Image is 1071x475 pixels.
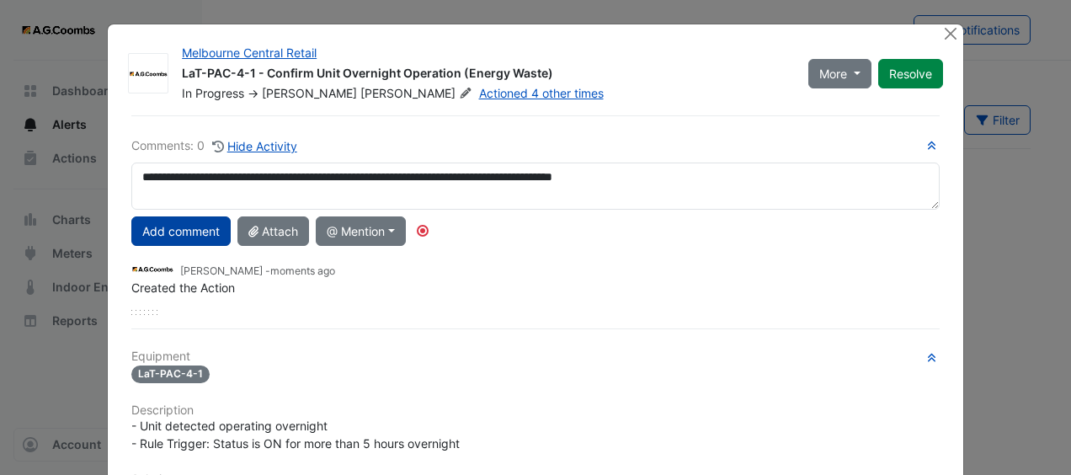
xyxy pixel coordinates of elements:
span: [PERSON_NAME] [262,86,357,100]
h6: Description [131,403,940,418]
button: Hide Activity [211,136,298,156]
span: In Progress [182,86,244,100]
button: Add comment [131,216,231,246]
a: Actioned 4 other times [479,86,604,100]
span: - Unit detected operating overnight - Rule Trigger: Status is ON for more than 5 hours overnight [131,419,460,451]
span: [PERSON_NAME] [360,85,475,102]
button: Close [942,24,960,42]
span: 2025-09-09 11:29:57 [270,264,335,277]
span: More [819,65,847,83]
span: LaT-PAC-4-1 [131,366,210,383]
small: [PERSON_NAME] - [180,264,335,279]
img: AG Coombs [129,66,168,83]
h6: Equipment [131,350,940,364]
button: More [808,59,871,88]
div: LaT-PAC-4-1 - Confirm Unit Overnight Operation (Energy Waste) [182,65,788,85]
div: Tooltip anchor [415,223,430,238]
a: Melbourne Central Retail [182,45,317,60]
button: @ Mention [316,216,406,246]
img: AG Coombs [131,260,173,279]
span: Created the Action [131,280,235,295]
button: Resolve [878,59,943,88]
div: Comments: 0 [131,136,298,156]
span: -> [248,86,258,100]
button: Attach [237,216,309,246]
